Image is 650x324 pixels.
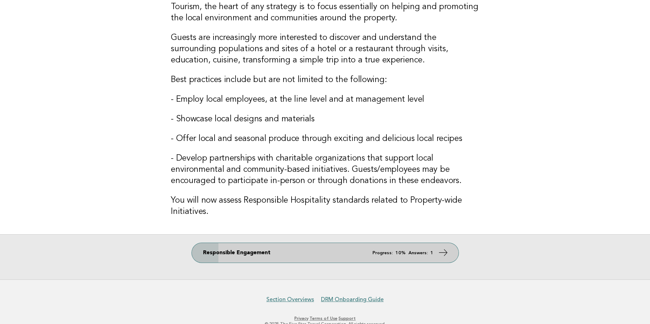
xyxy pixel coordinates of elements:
[171,153,479,187] h3: - Develop partnerships with charitable organizations that support local environmental and communi...
[408,251,428,255] em: Answers:
[321,296,384,303] a: DRM Onboarding Guide
[266,296,314,303] a: Section Overviews
[372,251,393,255] em: Progress:
[171,133,479,144] h3: - Offer local and seasonal produce through exciting and delicious local recipes
[294,316,308,321] a: Privacy
[309,316,337,321] a: Terms of Use
[171,74,479,86] h3: Best practices include but are not limited to the following:
[431,251,433,255] strong: 1
[192,243,459,263] a: Responsible Engagement Progress: 10% Answers: 1
[171,195,479,217] h3: You will now assess Responsible Hospitality standards related to Property-wide Initiatives.
[171,32,479,66] h3: Guests are increasingly more interested to discover and understand the surrounding populations an...
[171,114,479,125] h3: - Showcase local designs and materials
[396,251,406,255] strong: 10%
[338,316,356,321] a: Support
[111,316,539,321] p: · ·
[171,94,479,105] h3: - Employ local employees, at the line level and at management level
